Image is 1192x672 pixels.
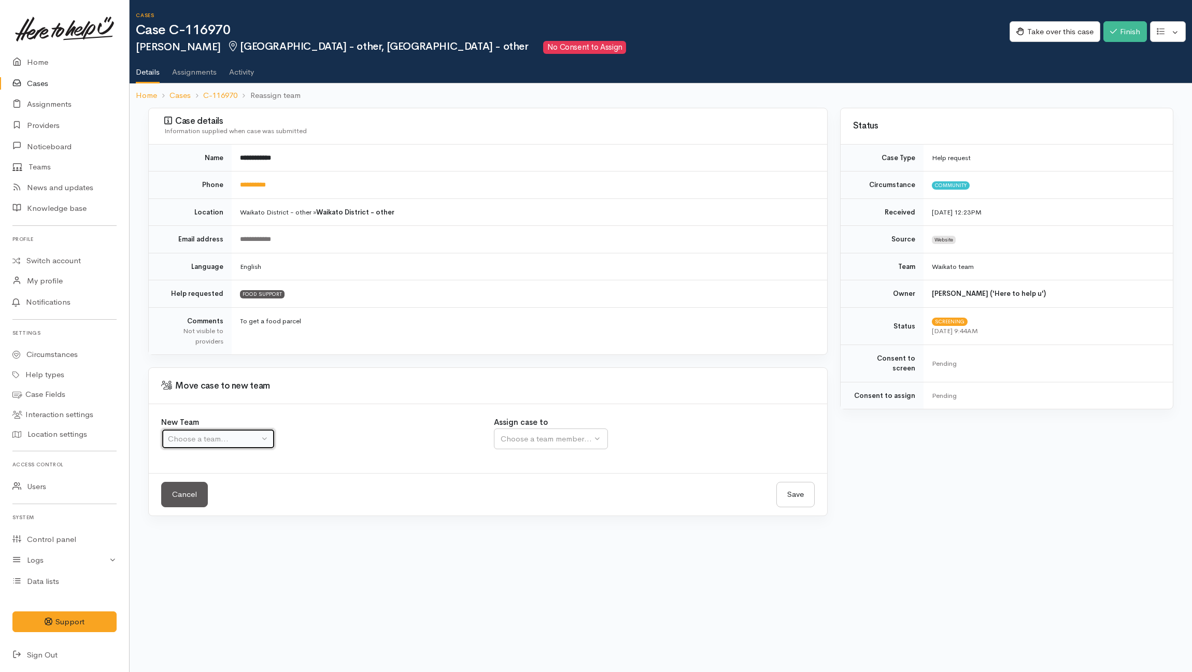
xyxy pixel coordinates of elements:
nav: breadcrumb [130,83,1192,108]
h6: Settings [12,326,117,340]
h3: Case details [164,116,815,126]
span: Community [932,181,970,190]
h3: Status [853,121,1160,131]
h2: [PERSON_NAME] [136,41,1010,54]
td: Phone [149,171,232,199]
div: Choose a team member... [501,433,592,445]
button: Finish [1103,21,1147,42]
b: [PERSON_NAME] ('Here to help u') [932,289,1046,298]
td: English [232,253,827,280]
td: Comments [149,307,232,354]
li: Reassign team [237,90,300,102]
td: Circumstance [841,171,924,199]
div: Pending [932,359,1160,369]
h6: Cases [136,12,1010,18]
td: Name [149,145,232,171]
span: No Consent to Assign [543,41,626,54]
label: New Team [161,417,199,428]
label: Assign case to [494,417,548,428]
a: Details [136,54,160,84]
a: Cases [169,90,191,102]
h6: Access control [12,457,117,471]
td: Received [841,198,924,226]
td: Consent to assign [841,382,924,409]
h6: System [12,510,117,524]
td: Location [149,198,232,226]
div: Choose a team... [168,433,259,445]
a: C-116970 [203,90,237,102]
div: Information supplied when case was submitted [164,126,815,136]
td: Consent to screen [841,345,924,382]
td: Help requested [149,280,232,308]
div: Not visible to providers [161,326,223,346]
td: Owner [841,280,924,308]
span: Waikato District - other » [240,208,394,217]
span: FOOD SUPPORT [240,290,285,298]
h1: Case C-116970 [136,23,1010,38]
span: [GEOGRAPHIC_DATA] - other, [GEOGRAPHIC_DATA] - other [227,40,529,53]
span: Screening [932,318,968,326]
button: Support [12,611,117,633]
button: Choose a team... [161,428,275,450]
td: Case Type [841,145,924,171]
td: Team [841,253,924,280]
a: Activity [229,54,254,83]
span: Website [932,236,956,244]
td: Language [149,253,232,280]
a: Home [136,90,157,102]
h3: Move case to new team [155,381,821,391]
button: Take over this case [1010,21,1100,42]
td: To get a food parcel [232,307,827,354]
b: Waikato District - other [316,208,394,217]
td: Source [841,226,924,253]
span: Waikato team [932,262,974,271]
button: Save [776,482,815,507]
div: [DATE] 9:44AM [932,326,1160,336]
time: [DATE] 12:23PM [932,208,982,217]
a: Assignments [172,54,217,83]
td: Status [841,307,924,345]
h6: Profile [12,232,117,246]
td: Help request [924,145,1173,171]
a: Cancel [161,482,208,507]
td: Email address [149,226,232,253]
div: Pending [932,391,1160,401]
button: Choose a team member... [494,428,608,450]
